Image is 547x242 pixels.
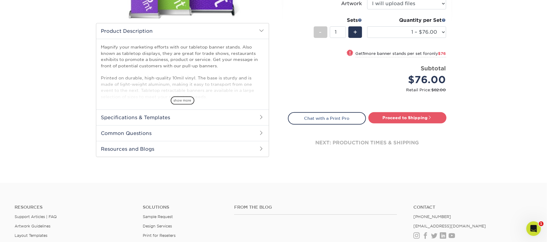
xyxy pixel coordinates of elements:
[234,205,397,210] h4: From the Blog
[421,65,446,72] strong: Subtotal
[539,221,544,226] span: 1
[96,109,269,125] h2: Specifications & Templates
[363,51,365,56] strong: 1
[143,233,176,238] a: Print for Resellers
[15,233,47,238] a: Layout Templates
[143,205,225,210] h4: Solutions
[413,205,532,210] a: Contact
[372,72,446,87] div: $76.00
[288,125,446,161] div: next: production times & shipping
[143,214,173,219] a: Sample Request
[15,214,57,219] a: Support Articles | FAQ
[15,205,134,210] h4: Resources
[143,224,172,228] a: Design Services
[96,141,269,157] h2: Resources and Blogs
[101,44,264,100] p: Magnify your marketing efforts with our tabletop banner stands. Also known as tabletop displays, ...
[293,87,446,93] small: Retail Price:
[349,50,351,56] span: !
[96,125,269,141] h2: Common Questions
[319,28,322,37] span: -
[353,28,357,37] span: +
[438,51,446,56] span: $76
[413,214,451,219] a: [PHONE_NUMBER]
[15,224,50,228] a: Artwork Guidelines
[314,17,362,24] div: Sets
[413,224,486,228] a: [EMAIL_ADDRESS][DOMAIN_NAME]
[288,112,366,124] a: Chat with a Print Pro
[356,51,446,57] small: Get more banner stands per set for
[96,23,269,39] h2: Product Description
[432,88,446,92] span: $82.00
[367,17,446,24] div: Quantity per Set
[368,112,446,123] a: Proceed to Shipping
[171,96,194,105] span: show more
[526,221,541,236] iframe: Intercom live chat
[429,51,446,56] span: only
